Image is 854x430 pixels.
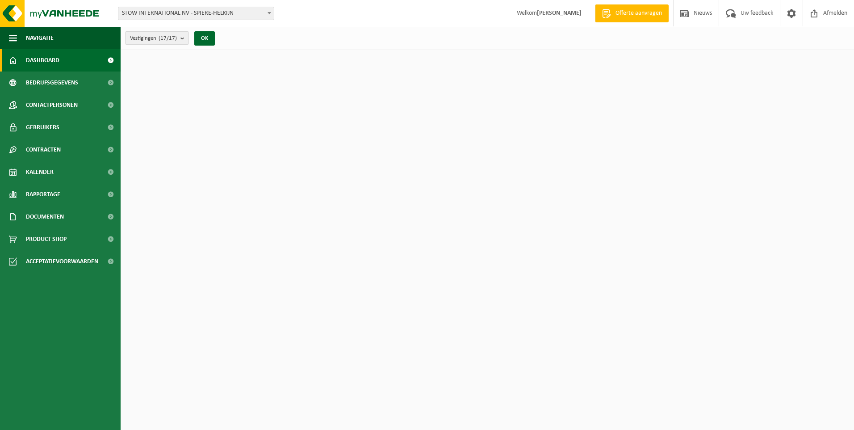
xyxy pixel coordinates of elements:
a: Offerte aanvragen [595,4,669,22]
span: Rapportage [26,183,60,206]
span: Offerte aanvragen [613,9,664,18]
button: Vestigingen(17/17) [125,31,189,45]
span: Acceptatievoorwaarden [26,250,98,273]
span: Kalender [26,161,54,183]
span: Bedrijfsgegevens [26,72,78,94]
span: Documenten [26,206,64,228]
span: STOW INTERNATIONAL NV - SPIERE-HELKIJN [118,7,274,20]
span: Gebruikers [26,116,59,139]
count: (17/17) [159,35,177,41]
span: Navigatie [26,27,54,49]
span: Product Shop [26,228,67,250]
span: Vestigingen [130,32,177,45]
button: OK [194,31,215,46]
strong: [PERSON_NAME] [537,10,582,17]
span: Contracten [26,139,61,161]
span: Dashboard [26,49,59,72]
span: Contactpersonen [26,94,78,116]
